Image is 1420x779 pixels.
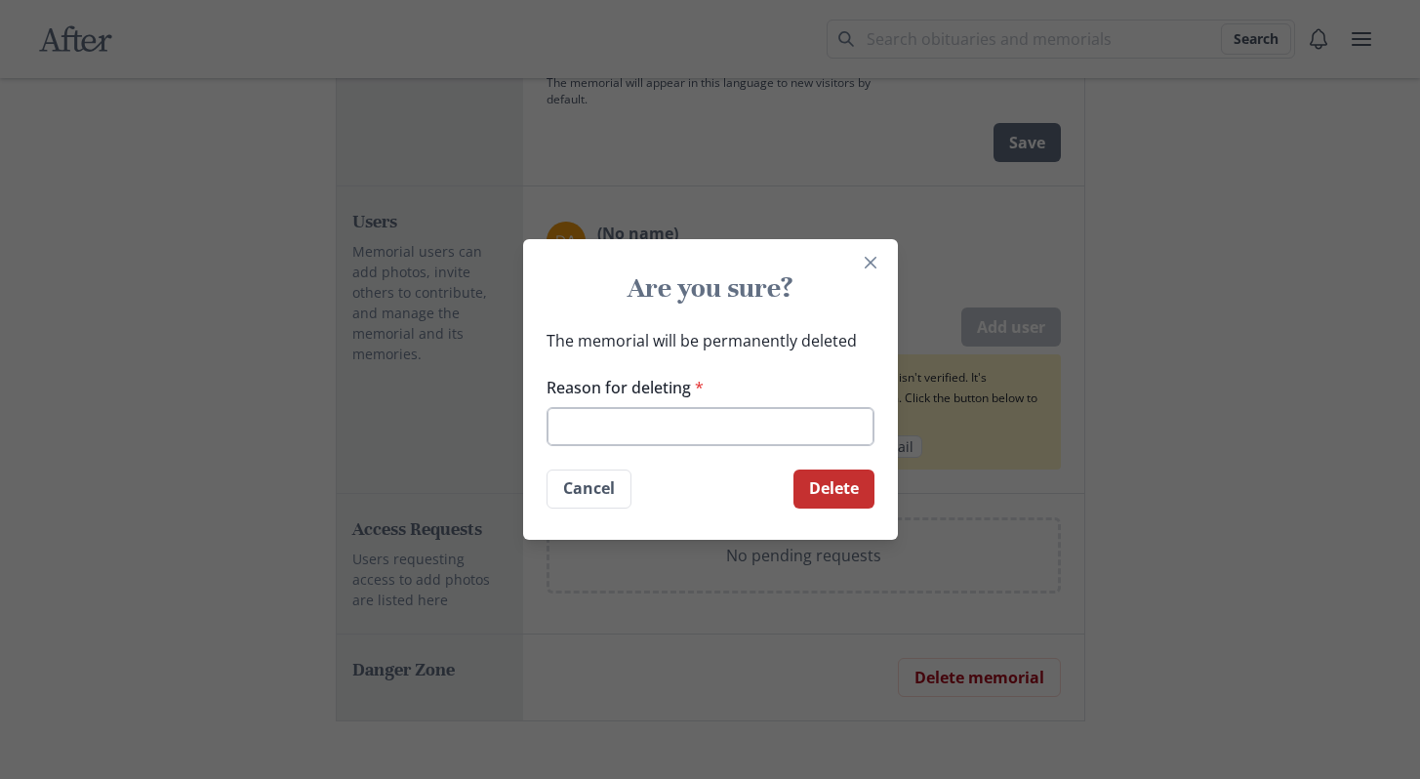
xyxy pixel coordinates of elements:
button: Cancel [547,470,631,509]
button: Delete [793,470,874,509]
button: Close [855,247,886,278]
label: Reason for deleting [547,376,863,399]
h3: Are you sure? [562,270,859,306]
p: The memorial will be permanently deleted [547,329,874,352]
